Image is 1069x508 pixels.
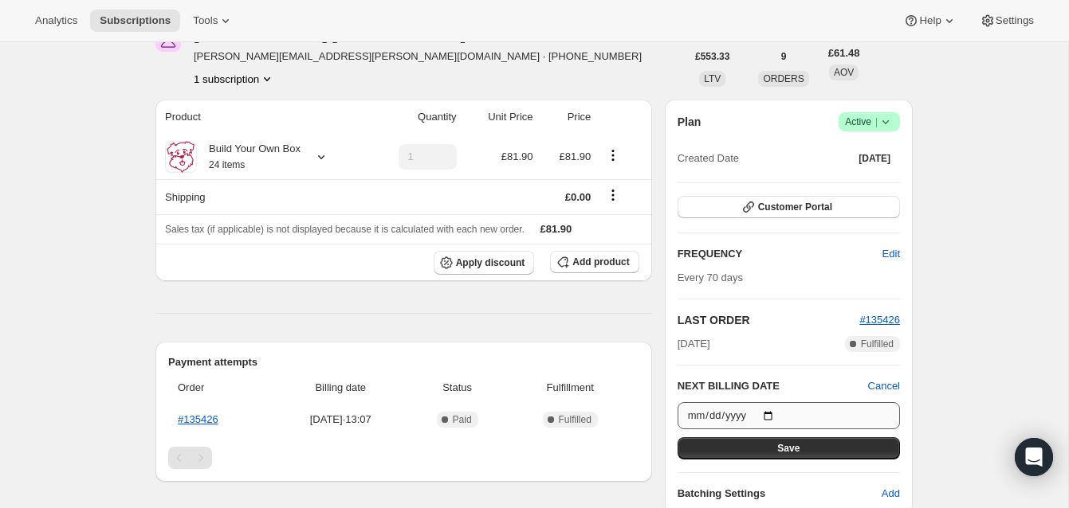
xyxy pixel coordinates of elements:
[872,481,910,506] button: Add
[90,10,180,32] button: Subscriptions
[873,241,910,267] button: Edit
[434,251,535,275] button: Apply discount
[875,115,878,128] span: |
[277,412,403,428] span: [DATE] · 13:07
[193,14,218,27] span: Tools
[678,312,860,328] h2: LAST ORDER
[168,354,639,370] h2: Payment attempts
[572,256,629,268] span: Add product
[194,26,485,42] div: [PERSON_NAME] [PERSON_NAME]
[565,191,591,203] span: £0.00
[1015,438,1053,476] div: Open Intercom Messenger
[894,10,966,32] button: Help
[845,114,894,130] span: Active
[758,201,832,213] span: Customer Portal
[26,10,87,32] button: Analytics
[165,141,197,173] img: product img
[882,486,900,502] span: Add
[678,486,882,502] h6: Batching Settings
[453,413,472,426] span: Paid
[462,100,538,135] th: Unit Price
[550,251,639,273] button: Add product
[772,45,796,68] button: 9
[695,50,729,63] span: £553.33
[849,147,900,170] button: [DATE]
[678,114,702,130] h2: Plan
[456,256,525,269] span: Apply discount
[678,272,743,283] span: Every 70 days
[600,147,626,164] button: Product actions
[781,50,787,63] span: 9
[540,223,572,235] span: £81.90
[970,10,1043,32] button: Settings
[678,336,710,352] span: [DATE]
[194,71,275,87] button: Product actions
[559,413,591,426] span: Fulfilled
[277,380,403,396] span: Billing date
[194,49,642,64] span: [PERSON_NAME][EMAIL_ADDRESS][PERSON_NAME][DOMAIN_NAME] · [PHONE_NUMBER]
[366,100,461,135] th: Quantity
[155,100,366,135] th: Product
[209,159,245,170] small: 24 items
[678,150,739,166] span: Created Date
[100,14,171,27] span: Subscriptions
[882,246,900,262] span: Edit
[678,196,900,218] button: Customer Portal
[600,186,626,204] button: Shipping actions
[197,141,301,173] div: Build Your Own Box
[183,10,243,32] button: Tools
[859,314,900,326] a: #135426
[155,179,366,214] th: Shipping
[678,437,900,459] button: Save
[777,442,800,455] span: Save
[861,338,894,350] span: Fulfilled
[828,45,860,61] span: £61.48
[178,413,218,425] a: #135426
[165,224,525,235] span: Sales tax (if applicable) is not displayed because it is calculated with each new order.
[35,14,77,27] span: Analytics
[919,14,941,27] span: Help
[168,370,273,405] th: Order
[834,67,854,78] span: AOV
[678,246,882,262] h2: FREQUENCY
[560,150,591,162] span: £81.90
[413,380,501,396] span: Status
[704,73,721,84] span: LTV
[763,73,804,84] span: ORDERS
[168,447,639,469] nav: Pagination
[511,380,630,396] span: Fulfillment
[501,150,533,162] span: £81.90
[538,100,596,135] th: Price
[859,312,900,328] button: #135426
[686,45,739,68] button: £553.33
[678,378,868,394] h2: NEXT BILLING DATE
[868,378,900,394] button: Cancel
[859,152,890,165] span: [DATE]
[996,14,1034,27] span: Settings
